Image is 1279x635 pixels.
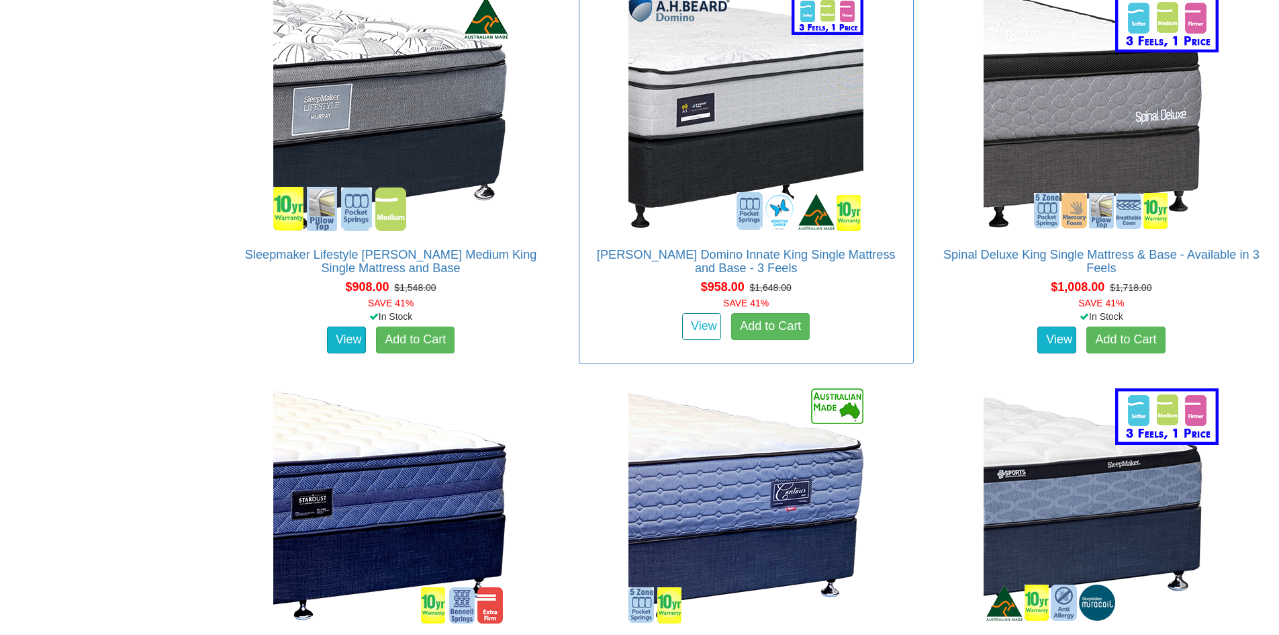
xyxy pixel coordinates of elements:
[345,280,389,294] span: $908.00
[943,248,1260,275] a: Spinal Deluxe King Single Mattress & Base - Available in 3 Feels
[368,298,414,308] font: SAVE 41%
[682,313,721,340] a: View
[1078,298,1124,308] font: SAVE 41%
[723,298,769,308] font: SAVE 41%
[931,310,1272,323] div: In Stock
[270,385,512,627] img: Stardust Extra Firm King Single Mattress and Base
[245,248,537,275] a: Sleepmaker Lifestyle [PERSON_NAME] Medium King Single Mattress and Base
[1086,327,1165,353] a: Add to Cart
[597,248,896,275] a: [PERSON_NAME] Domino Innate King Single Mattress and Base - 3 Feels
[376,327,455,353] a: Add to Cart
[750,282,792,293] del: $1,648.00
[1037,327,1076,353] a: View
[394,282,436,293] del: $1,548.00
[625,385,867,627] img: Contour Rest King Single Mattress & Base - 3 Feels
[731,313,810,340] a: Add to Cart
[701,280,745,294] span: $958.00
[1110,282,1151,293] del: $1,718.00
[980,385,1222,627] img: Sleepmaker Miracoil Classic King Single Mattress & Base
[1051,280,1104,294] span: $1,008.00
[327,327,366,353] a: View
[220,310,561,323] div: In Stock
